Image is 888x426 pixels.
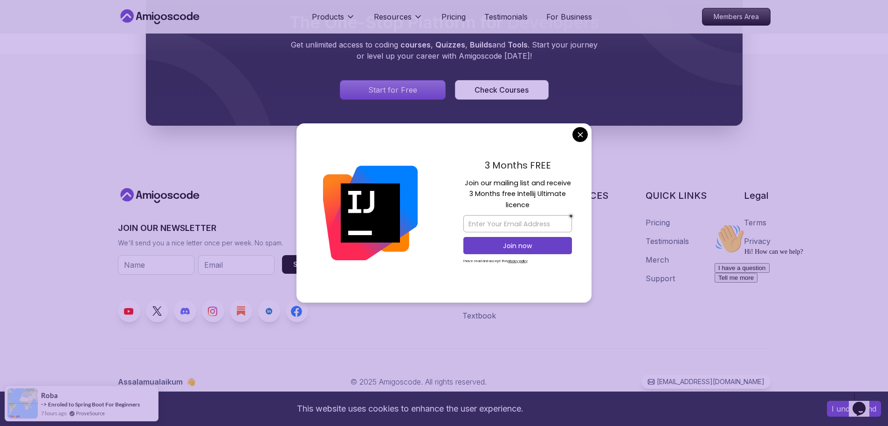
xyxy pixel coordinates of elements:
a: Testimonials [646,236,689,247]
a: Merch [646,254,669,265]
div: This website uses cookies to enhance the user experience. [7,399,813,419]
span: courses [400,40,431,49]
a: For Business [546,11,592,22]
a: Courses page [455,80,548,100]
p: Products [312,11,344,22]
p: Resources [374,11,412,22]
p: Get unlimited access to coding , , and . Start your journey or level up your career with Amigosco... [288,39,601,61]
a: Support [646,273,675,284]
a: Textbook [462,310,496,321]
p: Assalamualaikum [118,376,196,387]
a: Testimonials [484,11,528,22]
a: Pricing [441,11,466,22]
span: Builds [470,40,492,49]
img: provesource social proof notification image [7,388,38,419]
p: © 2025 Amigoscode. All rights reserved. [351,376,487,387]
iframe: chat widget [711,220,879,384]
button: Resources [374,11,423,30]
button: Accept cookies [827,401,881,417]
span: Hi! How can we help? [4,28,92,35]
a: Facebook link [286,300,308,322]
div: 👋Hi! How can we help?I have a questionTell me more [4,4,172,62]
span: 👋 [186,376,195,387]
h3: Legal [744,189,771,202]
div: Submit [293,260,316,269]
input: Email [198,255,275,275]
p: Members Area [702,8,770,25]
span: Roba [41,392,58,399]
p: We'll send you a nice letter once per week. No spam. [118,238,327,248]
a: Twitter link [146,300,168,322]
a: Blog link [230,300,252,322]
iframe: chat widget [849,389,879,417]
a: Members Area [702,8,771,26]
a: LinkedIn link [258,300,280,322]
button: Tell me more [4,53,47,62]
p: [EMAIL_ADDRESS][DOMAIN_NAME] [657,377,764,386]
button: Submit [282,255,327,274]
a: Signin page [340,80,446,100]
h3: QUICK LINKS [646,189,707,202]
a: Terms [744,217,766,228]
input: Name [118,255,194,275]
span: 7 hours ago [41,409,67,417]
div: Check Courses [475,84,529,95]
a: ProveSource [76,409,105,417]
span: Tools [508,40,528,49]
a: [EMAIL_ADDRESS][DOMAIN_NAME] [641,375,771,389]
a: Discord link [174,300,196,322]
a: Instagram link [202,300,224,322]
p: Start for Free [368,84,417,95]
span: -> [41,400,47,408]
button: Products [312,11,355,30]
span: Quizzes [435,40,465,49]
a: Pricing [646,217,670,228]
a: Enroled to Spring Boot For Beginners [48,401,140,408]
h3: JOIN OUR NEWSLETTER [118,222,327,235]
img: :wave: [4,4,34,34]
a: Youtube link [118,300,140,322]
button: I have a question [4,43,59,53]
button: Check Courses [455,80,548,100]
